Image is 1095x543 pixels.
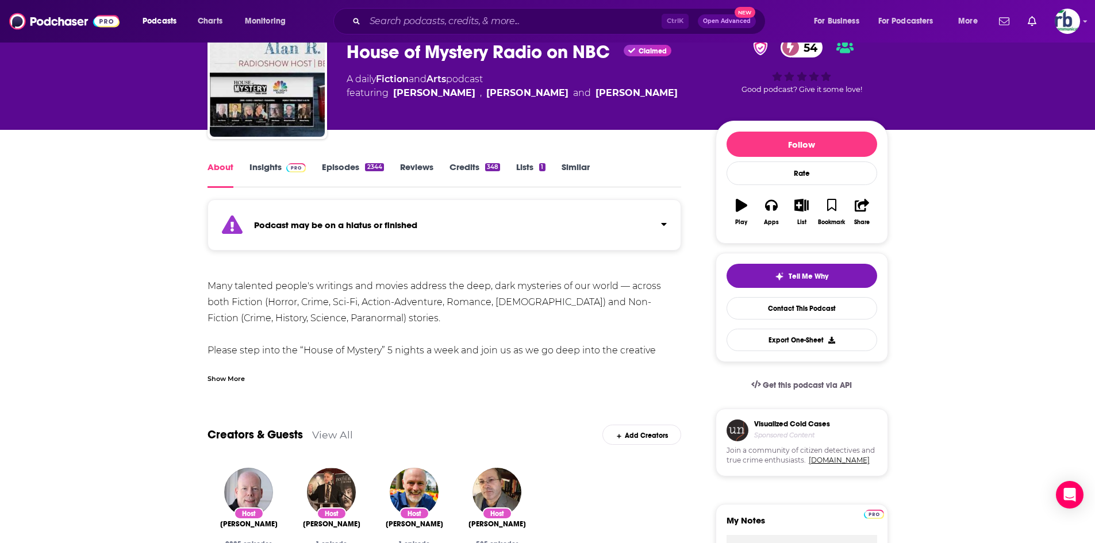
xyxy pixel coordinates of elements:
a: Get this podcast via API [742,371,862,399]
div: Rate [727,161,877,185]
span: featuring [347,86,678,100]
span: Good podcast? Give it some love! [741,85,862,94]
span: [PERSON_NAME] [220,519,278,529]
a: Creators & Guests [208,428,303,442]
img: verified Badge [750,40,771,55]
a: Michael Hawley [303,519,360,529]
button: open menu [950,12,992,30]
span: and [409,74,427,84]
a: Arts [427,74,446,84]
button: Play [727,191,756,233]
span: Join a community of citizen detectives and true crime enthusiasts. [727,446,877,465]
span: More [958,13,978,29]
section: Click to expand status details [208,206,682,251]
input: Search podcasts, credits, & more... [365,12,662,30]
img: User Profile [1055,9,1080,34]
label: My Notes [727,515,877,535]
span: Open Advanced [703,18,751,24]
h3: Visualized Cold Cases [754,419,830,429]
div: Host [482,507,512,519]
span: New [735,7,755,18]
img: Podchaser - Follow, Share and Rate Podcasts [9,10,120,32]
span: For Podcasters [878,13,933,29]
span: , [480,86,482,100]
a: Credits348 [449,161,500,188]
a: David North-Martino [393,86,475,100]
button: Apps [756,191,786,233]
span: Monitoring [245,13,286,29]
img: coldCase.18b32719.png [727,419,748,441]
a: Lists1 [516,161,545,188]
a: Mike Browne [595,86,678,100]
button: Follow [727,132,877,157]
a: About [208,161,233,188]
span: [PERSON_NAME] [468,519,526,529]
button: Open AdvancedNew [698,14,756,28]
a: Episodes2344 [322,161,383,188]
div: Play [735,219,747,226]
div: Share [854,219,870,226]
a: Show notifications dropdown [994,11,1014,31]
a: Contact This Podcast [727,297,877,319]
span: Claimed [639,48,667,54]
div: Bookmark [818,219,845,226]
img: David North-Martino [472,468,521,517]
button: Share [847,191,877,233]
span: Charts [198,13,222,29]
div: Search podcasts, credits, & more... [344,8,777,34]
a: Fiction [376,74,409,84]
span: Tell Me Why [789,272,828,281]
a: [DOMAIN_NAME] [809,456,870,464]
span: 54 [792,37,823,57]
button: open menu [871,12,950,30]
span: [PERSON_NAME] [303,519,360,529]
span: Get this podcast via API [763,380,852,390]
div: 2344 [365,163,383,171]
div: Add Creators [602,425,681,445]
span: For Business [814,13,859,29]
button: Show profile menu [1055,9,1080,34]
img: Podchaser Pro [286,163,306,172]
button: open menu [237,12,301,30]
div: Host [234,507,264,519]
a: David North-Martino [468,519,526,529]
button: List [786,191,816,233]
div: 348 [485,163,500,171]
img: House of Mystery Radio on NBC [210,22,325,137]
a: Pro website [864,508,884,519]
div: verified Badge54Good podcast? Give it some love! [716,30,888,101]
div: A daily podcast [347,72,678,100]
img: Alan R. Warren [224,468,273,517]
div: Apps [764,219,779,226]
span: [PERSON_NAME] [386,519,443,529]
span: Ctrl K [662,14,689,29]
div: 1 [539,163,545,171]
a: John Copenhaver [386,519,443,529]
strong: Podcast may be on a hiatus or finished [254,219,417,230]
span: Logged in as johannarb [1055,9,1080,34]
h4: Sponsored Content [754,431,830,439]
button: open menu [806,12,874,30]
div: Host [399,507,429,519]
a: Alan R. Warren [220,519,278,529]
a: 54 [781,37,823,57]
button: Export One-Sheet [727,329,877,351]
a: Charts [190,12,229,30]
a: Similar [562,161,590,188]
a: View All [312,429,353,441]
a: Michael Hawley [307,468,356,517]
div: List [797,219,806,226]
a: InsightsPodchaser Pro [249,161,306,188]
span: and [573,86,591,100]
a: Visualized Cold CasesSponsored ContentJoin a community of citizen detectives and true crime enthu... [716,409,888,504]
button: open menu [135,12,191,30]
img: tell me why sparkle [775,272,784,281]
span: Podcasts [143,13,176,29]
div: Host [317,507,347,519]
a: Show notifications dropdown [1023,11,1041,31]
a: Alan R. Warren [486,86,568,100]
img: John Copenhaver [390,468,439,517]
